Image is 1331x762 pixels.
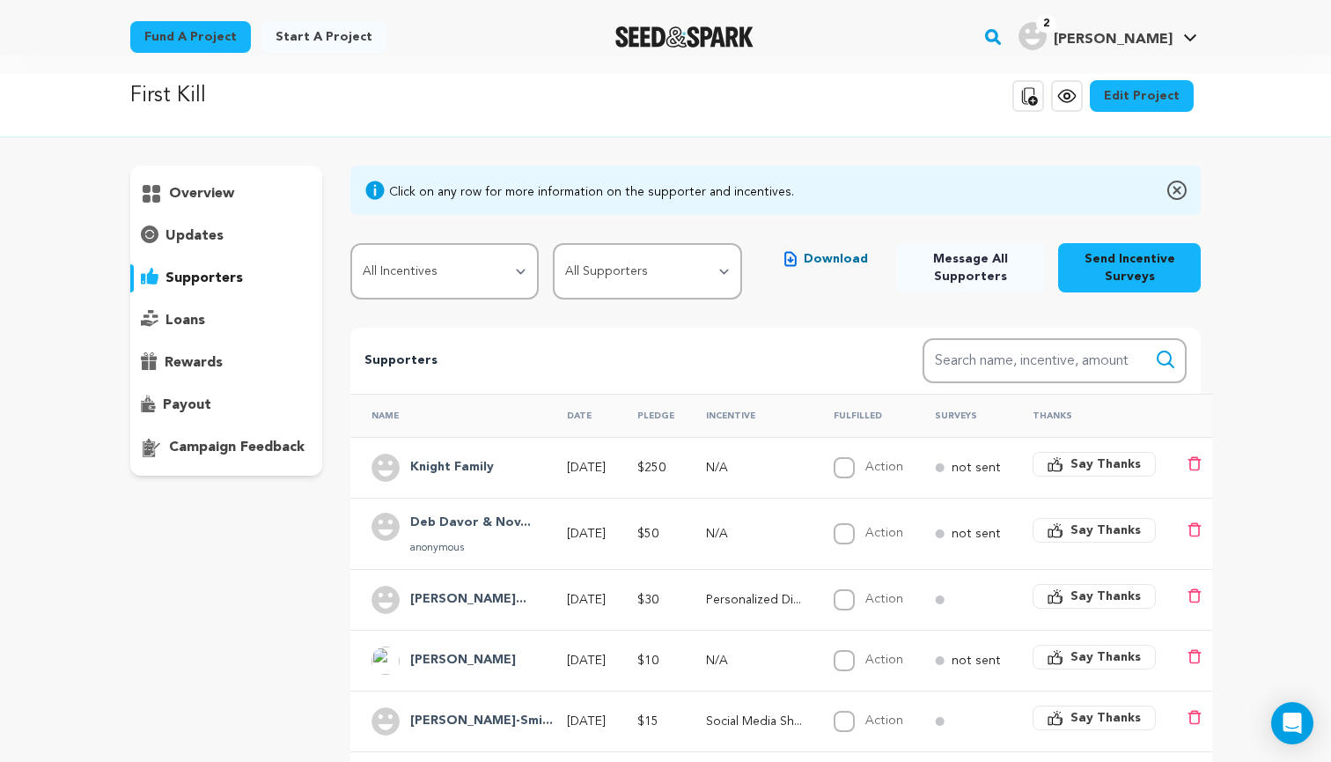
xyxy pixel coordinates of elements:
[1058,243,1201,292] button: Send Incentive Surveys
[706,459,802,477] p: N/A
[637,655,658,667] span: $10
[567,652,606,670] p: [DATE]
[637,715,658,728] span: $15
[1271,702,1313,744] div: Open Intercom Messenger
[685,394,813,437] th: Incentive
[615,26,754,48] img: Seed&Spark Logo Dark Mode
[169,437,305,458] p: campaign feedback
[350,394,546,437] th: Name
[371,707,400,736] img: user.png
[567,591,606,609] p: [DATE]
[804,250,868,268] span: Download
[637,528,658,540] span: $50
[371,586,400,614] img: user.png
[616,394,685,437] th: Pledge
[567,459,606,477] p: [DATE]
[130,391,322,419] button: payout
[165,226,224,247] p: updates
[1070,455,1141,473] span: Say Thanks
[1015,18,1201,55] span: Fleming F.'s Profile
[1090,80,1194,112] a: Edit Project
[952,525,1001,543] p: not sent
[1033,518,1156,543] button: Say Thanks
[1054,33,1173,47] span: [PERSON_NAME]
[130,222,322,250] button: updates
[813,394,914,437] th: Fulfilled
[706,525,802,543] p: N/A
[615,26,754,48] a: Seed&Spark Homepage
[567,713,606,730] p: [DATE]
[130,349,322,377] button: rewards
[706,713,802,730] p: Social Media Shout Out
[546,394,616,437] th: Date
[1070,709,1141,727] span: Say Thanks
[163,395,211,416] p: payout
[1033,706,1156,730] button: Say Thanks
[896,243,1044,292] button: Message All Supporters
[865,461,903,473] label: Action
[410,513,531,534] h4: Deb Davor & Novosel
[1015,18,1201,50] a: Fleming F.'s Profile
[865,654,903,666] label: Action
[130,307,322,335] button: loans
[1018,22,1173,50] div: Fleming F.'s Profile
[410,589,526,610] h4: Alexus Southworth
[165,352,223,374] p: rewards
[865,714,903,727] label: Action
[410,711,553,732] h4: Nick Parker-Smith
[130,433,322,462] button: campaign feedback
[1070,648,1141,666] span: Say Thanks
[130,21,251,53] a: Fund a project
[371,513,400,541] img: user.png
[410,650,516,671] h4: Habert Emma
[567,525,606,543] p: [DATE]
[770,243,882,275] button: Download
[261,21,386,53] a: Start a project
[371,647,400,675] img: ACg8ocLqvGUo0SeCDXp4xs2kFbC4OZT0oPr24YihyNYeghY3ZXVIUgcQ=s96-c
[914,394,1011,437] th: Surveys
[865,593,903,605] label: Action
[410,541,531,555] p: anonymous
[130,180,322,208] button: overview
[865,527,903,539] label: Action
[1033,584,1156,609] button: Say Thanks
[952,652,1001,670] p: not sent
[389,183,794,201] div: Click on any row for more information on the supporter and incentives.
[637,594,658,606] span: $30
[165,268,243,289] p: supporters
[165,310,205,331] p: loans
[371,454,400,482] img: user.png
[1033,452,1156,477] button: Say Thanks
[130,264,322,292] button: supporters
[1070,588,1141,605] span: Say Thanks
[706,591,802,609] p: Personalized Digital Postcard
[952,459,1001,477] p: not sent
[410,457,494,478] h4: Knight Family
[130,80,206,112] p: First Kill
[923,338,1187,383] input: Search name, incentive, amount
[637,462,665,474] span: $250
[706,652,802,670] p: N/A
[1036,15,1056,33] span: 2
[910,250,1030,285] span: Message All Supporters
[364,351,866,372] p: Supporters
[1033,645,1156,670] button: Say Thanks
[1167,180,1187,201] img: close-o.svg
[169,183,234,204] p: overview
[1070,522,1141,539] span: Say Thanks
[1011,394,1166,437] th: Thanks
[1018,22,1047,50] img: user.png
